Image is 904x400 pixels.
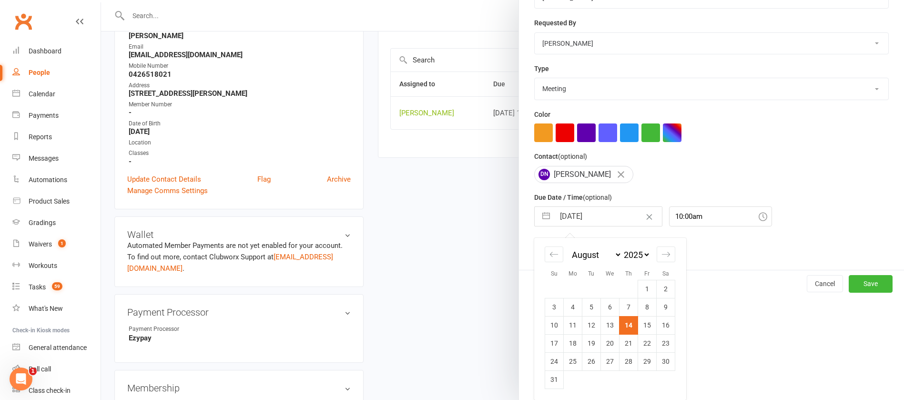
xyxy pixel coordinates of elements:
[569,270,577,277] small: Mo
[620,352,638,370] td: Thursday, August 28, 2025
[545,298,564,316] td: Sunday, August 3, 2025
[534,192,612,203] label: Due Date / Time
[534,238,686,400] div: Calendar
[657,352,675,370] td: Saturday, August 30, 2025
[564,316,582,334] td: Monday, August 11, 2025
[620,316,638,334] td: Selected. Thursday, August 14, 2025
[29,387,71,394] div: Class check-in
[564,298,582,316] td: Monday, August 4, 2025
[534,151,587,162] label: Contact
[12,83,101,105] a: Calendar
[534,236,589,246] label: Email preferences
[29,47,61,55] div: Dashboard
[538,169,550,180] span: DN
[662,270,669,277] small: Sa
[29,368,37,375] span: 1
[12,359,101,380] a: Roll call
[545,370,564,389] td: Sunday, August 31, 2025
[638,280,657,298] td: Friday, August 1, 2025
[582,298,601,316] td: Tuesday, August 5, 2025
[12,191,101,212] a: Product Sales
[29,219,56,226] div: Gradings
[558,153,587,160] small: (optional)
[583,194,612,201] small: (optional)
[29,90,55,98] div: Calendar
[29,112,59,119] div: Payments
[534,166,633,183] div: [PERSON_NAME]
[545,352,564,370] td: Sunday, August 24, 2025
[29,176,67,184] div: Automations
[601,298,620,316] td: Wednesday, August 6, 2025
[638,298,657,316] td: Friday, August 8, 2025
[29,154,59,162] div: Messages
[12,169,101,191] a: Automations
[58,239,66,247] span: 1
[657,316,675,334] td: Saturday, August 16, 2025
[12,255,101,277] a: Workouts
[545,246,563,262] div: Move backward to switch to the previous month.
[588,270,594,277] small: Tu
[10,368,32,390] iframe: Intercom live chat
[29,283,46,291] div: Tasks
[606,270,614,277] small: We
[551,270,558,277] small: Su
[11,10,35,33] a: Clubworx
[582,334,601,352] td: Tuesday, August 19, 2025
[29,344,87,351] div: General attendance
[638,316,657,334] td: Friday, August 15, 2025
[657,280,675,298] td: Saturday, August 2, 2025
[12,212,101,234] a: Gradings
[582,352,601,370] td: Tuesday, August 26, 2025
[12,277,101,298] a: Tasks 59
[12,126,101,148] a: Reports
[534,63,549,74] label: Type
[601,334,620,352] td: Wednesday, August 20, 2025
[582,316,601,334] td: Tuesday, August 12, 2025
[29,365,51,373] div: Roll call
[625,270,632,277] small: Th
[638,352,657,370] td: Friday, August 29, 2025
[657,334,675,352] td: Saturday, August 23, 2025
[12,105,101,126] a: Payments
[644,270,650,277] small: Fr
[638,334,657,352] td: Friday, August 22, 2025
[620,298,638,316] td: Thursday, August 7, 2025
[52,282,62,290] span: 59
[534,18,576,28] label: Requested By
[849,275,893,292] button: Save
[29,262,57,269] div: Workouts
[545,316,564,334] td: Sunday, August 10, 2025
[12,298,101,319] a: What's New
[657,298,675,316] td: Saturday, August 9, 2025
[545,334,564,352] td: Sunday, August 17, 2025
[29,69,50,76] div: People
[657,246,675,262] div: Move forward to switch to the next month.
[29,305,63,312] div: What's New
[620,334,638,352] td: Thursday, August 21, 2025
[29,197,70,205] div: Product Sales
[12,62,101,83] a: People
[29,133,52,141] div: Reports
[12,337,101,359] a: General attendance kiosk mode
[564,352,582,370] td: Monday, August 25, 2025
[564,334,582,352] td: Monday, August 18, 2025
[29,240,52,248] div: Waivers
[12,148,101,169] a: Messages
[807,275,843,292] button: Cancel
[601,316,620,334] td: Wednesday, August 13, 2025
[12,41,101,62] a: Dashboard
[534,109,550,120] label: Color
[12,234,101,255] a: Waivers 1
[641,207,658,226] button: Clear Date
[601,352,620,370] td: Wednesday, August 27, 2025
